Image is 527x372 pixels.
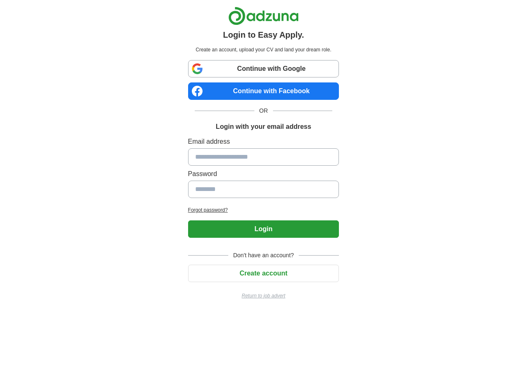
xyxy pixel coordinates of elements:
[228,251,299,260] span: Don't have an account?
[188,137,339,147] label: Email address
[188,206,339,214] a: Forgot password?
[188,60,339,77] a: Continue with Google
[188,220,339,238] button: Login
[216,122,311,132] h1: Login with your email address
[188,292,339,300] a: Return to job advert
[188,82,339,100] a: Continue with Facebook
[254,106,273,115] span: OR
[223,29,304,41] h1: Login to Easy Apply.
[188,270,339,277] a: Create account
[188,265,339,282] button: Create account
[190,46,338,53] p: Create an account, upload your CV and land your dream role.
[188,169,339,179] label: Password
[228,7,299,25] img: Adzuna logo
